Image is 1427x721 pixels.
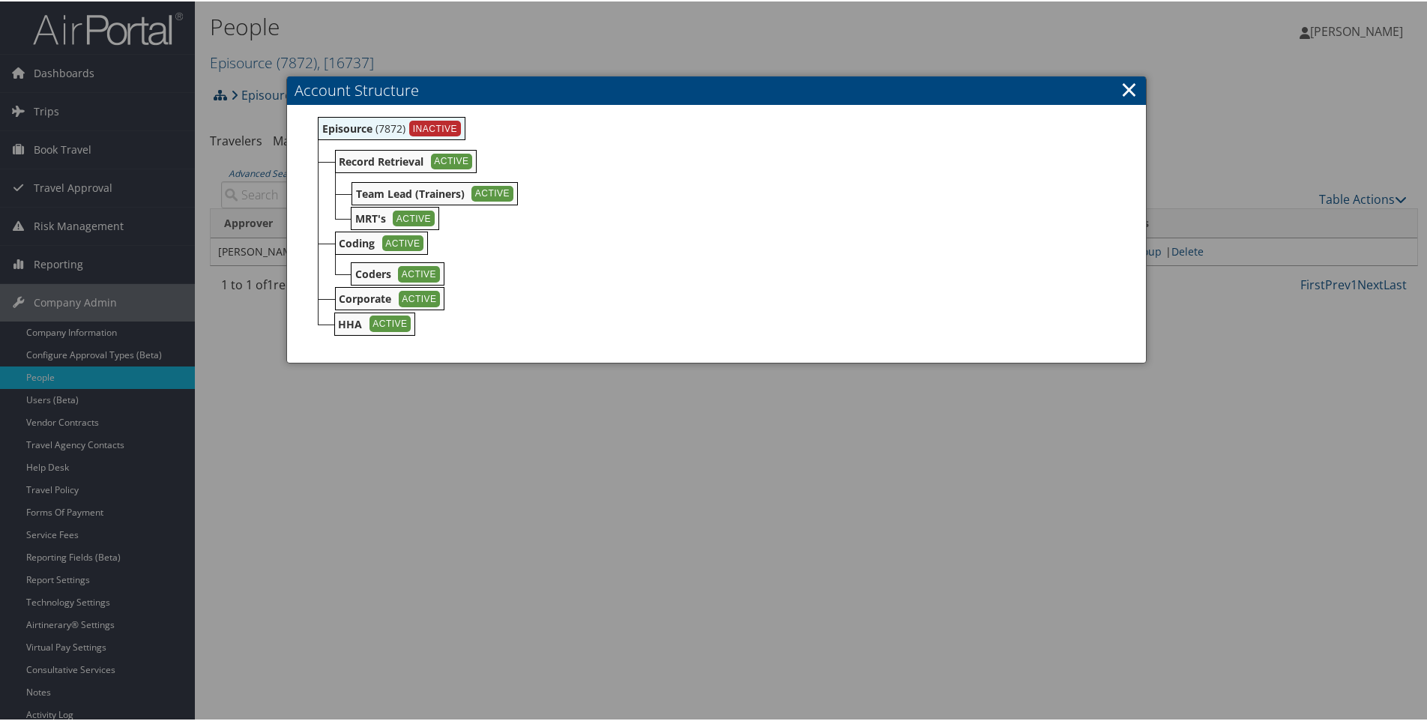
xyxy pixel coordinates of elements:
div: (7872) [318,115,465,139]
div: ACTIVE [382,234,424,250]
b: Corporate [340,290,392,304]
div: INACTIVE [409,119,461,136]
b: Record Retrieval [340,153,424,167]
b: Coders [355,265,391,280]
b: Team Lead (Trainers) [356,185,465,199]
div: Account Structure [286,75,1146,362]
a: × [1120,73,1138,103]
b: HHA [339,316,363,330]
b: MRT's [355,210,386,224]
b: Coding [340,235,375,249]
b: Episource [322,120,372,134]
div: ACTIVE [398,265,440,281]
div: ACTIVE [431,152,473,169]
h3: Account Structure [287,75,1145,103]
div: ACTIVE [471,184,513,201]
div: ACTIVE [393,209,435,226]
div: ACTIVE [399,289,441,306]
div: ACTIVE [369,314,411,331]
